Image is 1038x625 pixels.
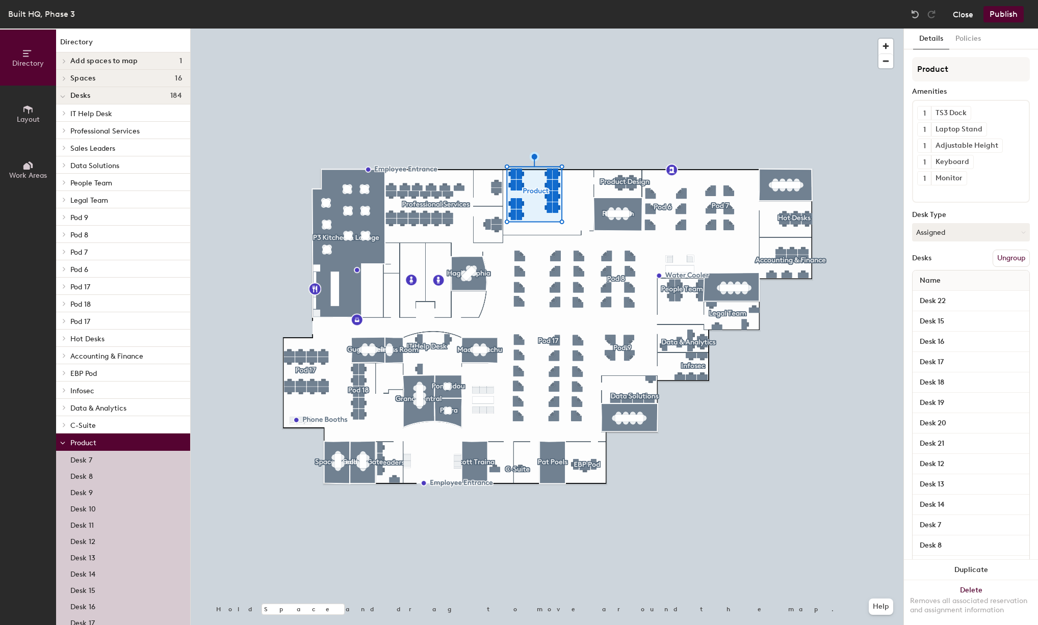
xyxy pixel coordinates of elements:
[70,502,96,513] p: Desk 10
[70,518,94,530] p: Desk 11
[915,518,1027,532] input: Unnamed desk
[70,421,96,430] span: C-Suite
[931,139,1002,152] div: Adjustable Height
[918,139,931,152] button: 1
[910,9,920,19] img: Undo
[983,6,1024,22] button: Publish
[915,355,1027,369] input: Unnamed desk
[869,599,893,615] button: Help
[915,375,1027,390] input: Unnamed desk
[8,8,75,20] div: Built HQ, Phase 3
[70,600,95,611] p: Desk 16
[915,416,1027,430] input: Unnamed desk
[923,173,926,184] span: 1
[915,477,1027,492] input: Unnamed desk
[70,485,93,497] p: Desk 9
[931,123,987,136] div: Laptop Stand
[953,6,973,22] button: Close
[70,144,115,153] span: Sales Leaders
[70,265,88,274] span: Pod 6
[904,560,1038,580] button: Duplicate
[175,74,182,83] span: 16
[912,254,931,262] div: Desks
[70,161,119,170] span: Data Solutions
[912,88,1030,96] div: Amenities
[70,469,93,481] p: Desk 8
[915,271,946,290] span: Name
[993,250,1030,267] button: Ungroup
[70,300,91,309] span: Pod 18
[70,534,95,546] p: Desk 12
[179,57,182,65] span: 1
[915,335,1027,349] input: Unnamed desk
[923,108,926,119] span: 1
[70,335,105,343] span: Hot Desks
[915,457,1027,471] input: Unnamed desk
[70,404,126,413] span: Data & Analytics
[904,580,1038,625] button: DeleteRemoves all associated reservation and assignment information
[12,59,44,68] span: Directory
[70,231,88,239] span: Pod 8
[918,123,931,136] button: 1
[70,74,96,83] span: Spaces
[923,124,926,135] span: 1
[915,498,1027,512] input: Unnamed desk
[931,106,971,120] div: TS3 Dock
[70,551,95,562] p: Desk 13
[915,559,1027,573] input: Unnamed desk
[70,453,92,465] p: Desk 7
[70,283,90,291] span: Pod 17
[70,127,140,135] span: Professional Services
[918,172,931,185] button: 1
[70,179,112,187] span: People Team
[918,106,931,120] button: 1
[70,387,94,395] span: Infosec
[915,396,1027,410] input: Unnamed desk
[910,596,1032,615] div: Removes all associated reservation and assignment information
[70,439,96,447] span: Product
[70,57,138,65] span: Add spaces to map
[918,155,931,169] button: 1
[70,583,95,595] p: Desk 15
[70,92,90,100] span: Desks
[913,29,949,49] button: Details
[915,314,1027,329] input: Unnamed desk
[915,437,1027,451] input: Unnamed desk
[931,155,973,169] div: Keyboard
[912,211,1030,219] div: Desk Type
[923,157,926,168] span: 1
[70,567,95,579] p: Desk 14
[56,37,190,52] h1: Directory
[926,9,937,19] img: Redo
[17,115,40,124] span: Layout
[170,92,182,100] span: 184
[70,248,88,257] span: Pod 7
[70,317,90,326] span: Pod 17
[70,369,97,378] span: EBP Pod
[931,172,967,185] div: Monitor
[912,223,1030,241] button: Assigned
[949,29,987,49] button: Policies
[9,171,47,180] span: Work Areas
[915,538,1027,553] input: Unnamed desk
[70,110,112,118] span: IT Help Desk
[923,141,926,151] span: 1
[70,213,88,222] span: Pod 9
[70,196,108,205] span: Legal Team
[915,294,1027,308] input: Unnamed desk
[70,352,143,361] span: Accounting & Finance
